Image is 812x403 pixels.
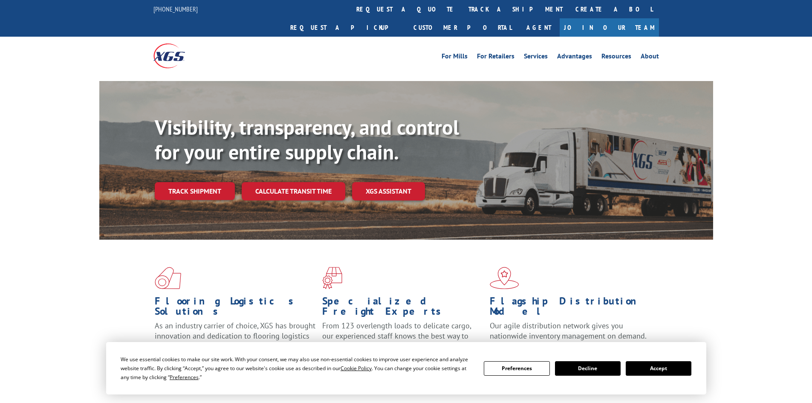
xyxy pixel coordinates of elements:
div: We use essential cookies to make our site work. With your consent, we may also use non-essential ... [121,355,474,382]
a: Advantages [557,53,592,62]
h1: Specialized Freight Experts [322,296,483,321]
b: Visibility, transparency, and control for your entire supply chain. [155,114,459,165]
h1: Flooring Logistics Solutions [155,296,316,321]
a: Request a pickup [284,18,407,37]
a: Customer Portal [407,18,518,37]
a: Resources [601,53,631,62]
a: For Mills [442,53,468,62]
a: Join Our Team [560,18,659,37]
img: xgs-icon-focused-on-flooring-red [322,267,342,289]
img: xgs-icon-flagship-distribution-model-red [490,267,519,289]
button: Preferences [484,361,549,376]
a: For Retailers [477,53,514,62]
div: Cookie Consent Prompt [106,342,706,394]
span: Preferences [170,374,199,381]
a: About [641,53,659,62]
button: Decline [555,361,621,376]
a: [PHONE_NUMBER] [153,5,198,13]
span: Our agile distribution network gives you nationwide inventory management on demand. [490,321,647,341]
p: From 123 overlength loads to delicate cargo, our experienced staff knows the best way to move you... [322,321,483,359]
span: As an industry carrier of choice, XGS has brought innovation and dedication to flooring logistics... [155,321,315,351]
a: Agent [518,18,560,37]
a: Track shipment [155,182,235,200]
h1: Flagship Distribution Model [490,296,651,321]
button: Accept [626,361,691,376]
a: Calculate transit time [242,182,345,200]
a: Services [524,53,548,62]
a: XGS ASSISTANT [352,182,425,200]
img: xgs-icon-total-supply-chain-intelligence-red [155,267,181,289]
span: Cookie Policy [341,365,372,372]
